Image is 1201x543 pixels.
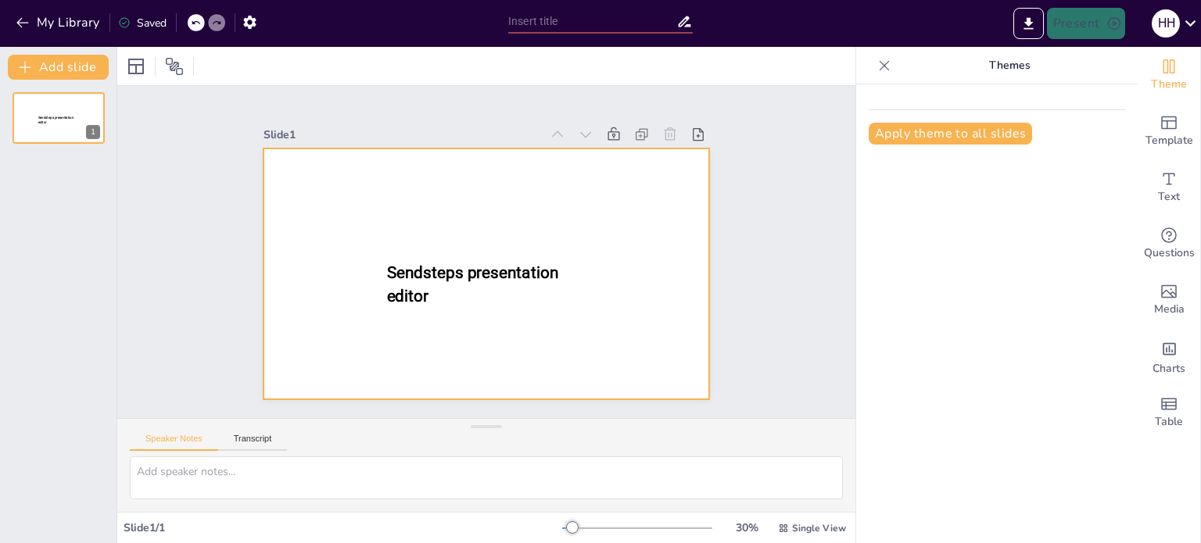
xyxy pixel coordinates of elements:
div: 30 % [728,520,765,535]
span: Questions [1144,245,1195,262]
div: Slide 1 / 1 [124,520,562,535]
div: 1 [86,125,100,139]
div: Change the overall theme [1138,47,1200,103]
button: Present [1047,8,1125,39]
span: Template [1145,132,1193,149]
span: Sendsteps presentation editor [38,116,73,124]
span: Table [1155,413,1183,430]
span: Charts [1153,360,1185,377]
span: Position [165,57,184,76]
button: H H [1152,8,1180,39]
div: Slide 1 [264,127,541,142]
button: Add slide [8,55,109,80]
div: Add a table [1138,384,1200,441]
button: Transcript [218,434,288,451]
button: Apply theme to all slides [869,123,1032,145]
div: Add charts and graphs [1138,328,1200,384]
span: Media [1154,301,1185,318]
div: Layout [124,54,149,79]
button: My Library [12,10,106,35]
span: Text [1158,188,1180,205]
span: Sendsteps presentation editor [386,263,557,305]
button: Export to PowerPoint [1013,8,1044,39]
div: Add images, graphics, shapes or video [1138,272,1200,328]
button: Speaker Notes [130,434,218,451]
div: Add text boxes [1138,159,1200,216]
p: Themes [897,47,1122,84]
div: H H [1152,9,1180,38]
div: Add ready made slides [1138,103,1200,159]
span: Single View [792,522,846,534]
input: Insert title [508,10,676,33]
div: 1 [13,92,105,144]
div: Saved [118,16,167,30]
div: Get real-time input from your audience [1138,216,1200,272]
span: Theme [1151,76,1187,93]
